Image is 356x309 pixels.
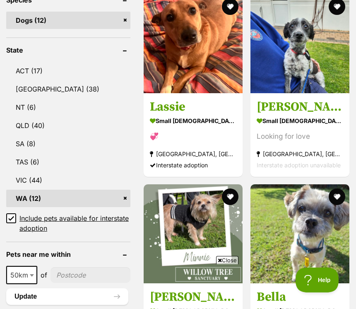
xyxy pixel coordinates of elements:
h3: Lassie [150,99,236,114]
a: [PERSON_NAME] small [DEMOGRAPHIC_DATA] Dog Looking for love [GEOGRAPHIC_DATA], [GEOGRAPHIC_DATA] ... [250,92,349,176]
h3: Bella [257,289,343,305]
strong: [GEOGRAPHIC_DATA], [GEOGRAPHIC_DATA] [257,148,343,159]
a: QLD (40) [6,117,130,134]
a: Include pets available for interstate adoption [6,213,130,233]
header: State [6,46,130,54]
a: [GEOGRAPHIC_DATA] (38) [6,80,130,98]
a: SA (8) [6,135,130,152]
strong: small [DEMOGRAPHIC_DATA] Dog [257,114,343,126]
iframe: Help Scout Beacon - Open [296,268,339,292]
button: favourite [222,188,238,205]
h3: [PERSON_NAME] [257,99,343,114]
button: favourite [328,188,345,205]
span: 50km [6,266,37,284]
span: Interstate adoption unavailable [257,161,341,168]
div: Looking for love [257,130,343,142]
span: Include pets available for interstate adoption [19,213,130,233]
div: Interstate adoption [150,159,236,170]
span: Close [216,256,238,264]
a: WA (12) [6,190,130,207]
a: Dogs (12) [6,12,130,29]
a: Lassie small [DEMOGRAPHIC_DATA] Dog 💞 [GEOGRAPHIC_DATA], [GEOGRAPHIC_DATA] Interstate adoption [144,92,243,176]
button: Update [6,288,128,305]
span: 50km [7,269,36,281]
iframe: Advertisement [27,268,329,305]
a: ACT (17) [6,62,130,80]
strong: [GEOGRAPHIC_DATA], [GEOGRAPHIC_DATA] [150,148,236,159]
img: Bella - Maltese Dog [250,184,349,283]
strong: small [DEMOGRAPHIC_DATA] Dog [150,114,236,126]
a: NT (6) [6,99,130,116]
div: 💞 [150,130,236,142]
img: Minnie - Maltese Dog [144,184,243,283]
a: VIC (44) [6,171,130,189]
a: TAS (6) [6,153,130,171]
header: Pets near me within [6,251,130,258]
